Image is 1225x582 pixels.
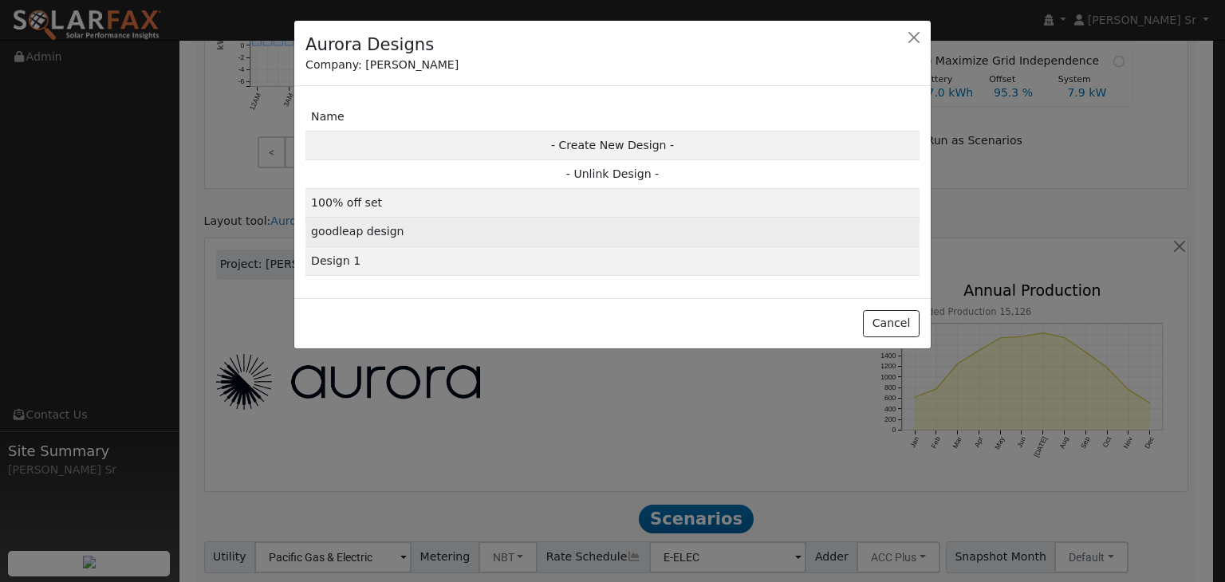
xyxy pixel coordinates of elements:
[305,218,920,246] td: goodleap design
[305,32,434,57] h4: Aurora Designs
[305,160,920,189] td: - Unlink Design -
[305,103,920,132] td: Name
[305,246,920,275] td: Design 1
[305,131,920,159] td: - Create New Design -
[863,310,920,337] button: Cancel
[305,189,920,218] td: 100% off set
[305,57,920,73] div: Company: [PERSON_NAME]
